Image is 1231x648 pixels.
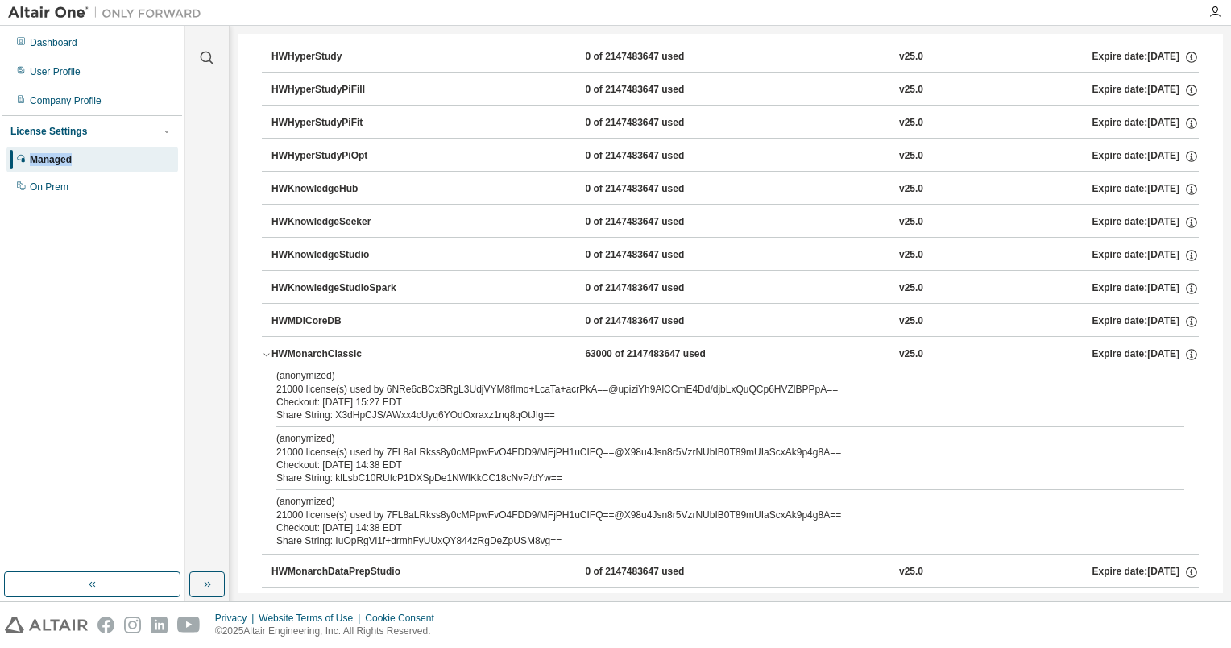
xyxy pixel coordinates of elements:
[276,432,1146,446] p: (anonymized)
[30,94,102,107] div: Company Profile
[271,39,1199,75] button: HWHyperStudy0 of 2147483647 usedv25.0Expire date:[DATE]
[262,337,1199,372] button: HWMonarchClassic63000 of 2147483647 usedv25.0Expire date:[DATE]
[271,304,1199,339] button: HWMDICoreDB0 of 2147483647 usedv25.0Expire date:[DATE]
[271,139,1199,174] button: HWHyperStudyPiOpt0 of 2147483647 usedv25.0Expire date:[DATE]
[899,314,923,329] div: v25.0
[151,617,168,633] img: linkedin.svg
[1092,565,1198,579] div: Expire date: [DATE]
[365,612,443,625] div: Cookie Consent
[276,396,1146,409] div: Checkout: [DATE] 15:27 EDT
[585,116,730,131] div: 0 of 2147483647 used
[271,281,417,296] div: HWKnowledgeStudioSpark
[276,409,1146,422] div: Share String: X3dHpCJS/AWxx4cUyq6YOdOxraxz1nq8qOtJIg==
[271,83,417,98] div: HWHyperStudyPiFill
[271,215,417,230] div: HWKnowledgeSeeker
[276,369,1146,383] p: (anonymized)
[10,125,87,138] div: License Settings
[30,36,77,49] div: Dashboard
[585,248,730,263] div: 0 of 2147483647 used
[1092,314,1198,329] div: Expire date: [DATE]
[271,347,417,362] div: HWMonarchClassic
[215,625,444,638] p: © 2025 Altair Engineering, Inc. All Rights Reserved.
[1092,281,1198,296] div: Expire date: [DATE]
[276,369,1146,396] div: 21000 license(s) used by 6NRe6cBCxBRgL3UdjVYM8fImo+LcaTa+acrPkA==@upiziYh9AlCCmE4Dd/djbLxQuQCp6HV...
[585,347,730,362] div: 63000 of 2147483647 used
[585,149,730,164] div: 0 of 2147483647 used
[271,588,1199,623] button: HWMonarchServerAutomator0 of 2147483647 usedv25.0Expire date:[DATE]
[271,205,1199,240] button: HWKnowledgeSeeker0 of 2147483647 usedv25.0Expire date:[DATE]
[1092,116,1198,131] div: Expire date: [DATE]
[177,617,201,633] img: youtube.svg
[5,617,88,633] img: altair_logo.svg
[271,50,417,64] div: HWHyperStudy
[1092,248,1198,263] div: Expire date: [DATE]
[271,116,417,131] div: HWHyperStudyPiFit
[271,314,417,329] div: HWMDICoreDB
[30,65,81,78] div: User Profile
[271,73,1199,108] button: HWHyperStudyPiFill0 of 2147483647 usedv25.0Expire date:[DATE]
[276,471,1146,484] div: Share String: klLsbC10RUfcP1DXSpDe1NWlKkCC18cNvP/dYw==
[899,149,923,164] div: v25.0
[276,432,1146,459] div: 21000 license(s) used by 7FL8aLRkss8y0cMPpwFvO4FDD9/MFjPH1uCIFQ==@X98u4Jsn8r5VzrNUbIB0T89mUIaScxA...
[585,281,730,296] div: 0 of 2147483647 used
[276,495,1146,509] p: (anonymized)
[215,612,259,625] div: Privacy
[8,5,209,21] img: Altair One
[899,347,923,362] div: v25.0
[271,238,1199,273] button: HWKnowledgeStudio0 of 2147483647 usedv25.0Expire date:[DATE]
[1092,149,1198,164] div: Expire date: [DATE]
[1092,83,1198,98] div: Expire date: [DATE]
[899,116,923,131] div: v25.0
[585,215,730,230] div: 0 of 2147483647 used
[585,565,730,579] div: 0 of 2147483647 used
[30,181,68,193] div: On Prem
[899,281,923,296] div: v25.0
[97,617,114,633] img: facebook.svg
[585,50,730,64] div: 0 of 2147483647 used
[1092,347,1199,362] div: Expire date: [DATE]
[276,495,1146,521] div: 21000 license(s) used by 7FL8aLRkss8y0cMPpwFvO4FDD9/MFjPH1uCIFQ==@X98u4Jsn8r5VzrNUbIB0T89mUIaScxA...
[899,565,923,579] div: v25.0
[1092,182,1198,197] div: Expire date: [DATE]
[124,617,141,633] img: instagram.svg
[271,149,417,164] div: HWHyperStudyPiOpt
[899,248,923,263] div: v25.0
[276,521,1146,534] div: Checkout: [DATE] 14:38 EDT
[1092,215,1198,230] div: Expire date: [DATE]
[585,182,730,197] div: 0 of 2147483647 used
[271,106,1199,141] button: HWHyperStudyPiFit0 of 2147483647 usedv25.0Expire date:[DATE]
[276,534,1146,547] div: Share String: IuOpRgVi1f+drmhFyUUxQY844zRgDeZpUSM8vg==
[276,459,1146,471] div: Checkout: [DATE] 14:38 EDT
[271,182,417,197] div: HWKnowledgeHub
[271,248,417,263] div: HWKnowledgeStudio
[271,271,1199,306] button: HWKnowledgeStudioSpark0 of 2147483647 usedv25.0Expire date:[DATE]
[271,565,417,579] div: HWMonarchDataPrepStudio
[899,182,923,197] div: v25.0
[259,612,365,625] div: Website Terms of Use
[585,314,730,329] div: 0 of 2147483647 used
[271,555,1199,590] button: HWMonarchDataPrepStudio0 of 2147483647 usedv25.0Expire date:[DATE]
[899,215,923,230] div: v25.0
[585,83,730,98] div: 0 of 2147483647 used
[899,83,923,98] div: v25.0
[1092,50,1198,64] div: Expire date: [DATE]
[899,50,923,64] div: v25.0
[271,172,1199,207] button: HWKnowledgeHub0 of 2147483647 usedv25.0Expire date:[DATE]
[30,153,72,166] div: Managed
